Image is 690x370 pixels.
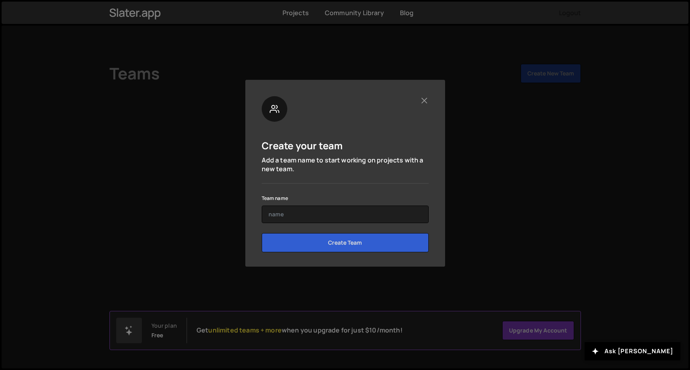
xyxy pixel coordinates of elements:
[262,156,429,174] p: Add a team name to start working on projects with a new team.
[420,96,429,105] button: Close
[262,233,429,252] input: Create Team
[262,194,288,202] label: Team name
[585,342,680,360] button: Ask [PERSON_NAME]
[262,206,429,223] input: name
[262,139,343,152] h5: Create your team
